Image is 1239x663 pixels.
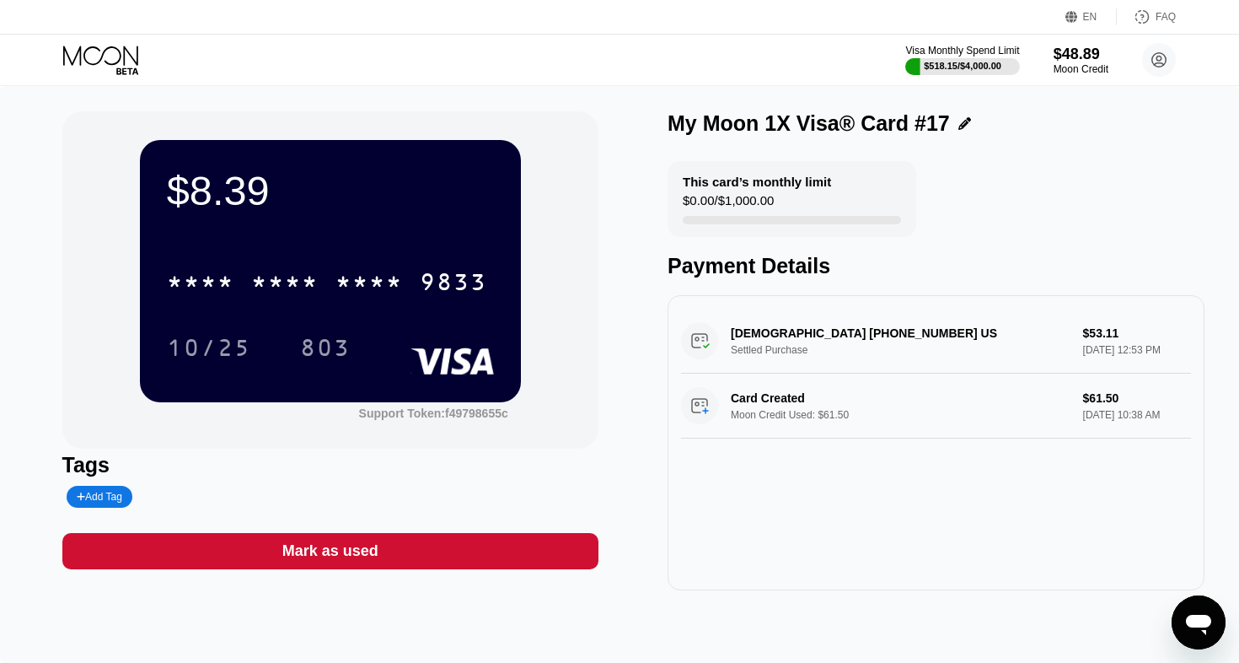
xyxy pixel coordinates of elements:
[668,254,1204,278] div: Payment Details
[420,271,487,298] div: 9833
[1117,8,1176,25] div: FAQ
[1054,46,1108,63] div: $48.89
[300,337,351,364] div: 803
[167,337,251,364] div: 10/25
[905,45,1019,57] div: Visa Monthly Spend Limit
[924,61,1001,71] div: $518.15 / $4,000.00
[905,45,1019,75] div: Visa Monthly Spend Limit$518.15/$4,000.00
[154,326,264,369] div: 10/25
[77,491,122,503] div: Add Tag
[1065,8,1117,25] div: EN
[1054,63,1108,75] div: Moon Credit
[167,167,494,214] div: $8.39
[1054,46,1108,75] div: $48.89Moon Credit
[1172,596,1226,650] iframe: Button to launch messaging window
[683,193,774,216] div: $0.00 / $1,000.00
[282,542,378,561] div: Mark as used
[668,111,950,136] div: My Moon 1X Visa® Card #17
[62,533,599,569] div: Mark as used
[683,175,831,189] div: This card’s monthly limit
[287,326,363,369] div: 803
[62,453,599,477] div: Tags
[359,407,508,420] div: Support Token: f49798655c
[359,407,508,420] div: Support Token:f49798655c
[1156,11,1176,23] div: FAQ
[1083,11,1097,23] div: EN
[67,486,132,508] div: Add Tag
